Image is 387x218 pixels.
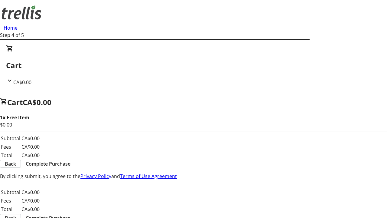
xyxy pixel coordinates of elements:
[1,188,21,196] td: Subtotal
[21,205,40,213] td: CA$0.00
[1,151,21,159] td: Total
[6,60,381,71] h2: Cart
[6,45,381,86] div: CartCA$0.00
[21,197,40,205] td: CA$0.00
[1,197,21,205] td: Fees
[26,160,70,167] span: Complete Purchase
[21,188,40,196] td: CA$0.00
[21,151,40,159] td: CA$0.00
[21,134,40,142] td: CA$0.00
[21,143,40,151] td: CA$0.00
[13,79,31,86] span: CA$0.00
[120,173,177,180] a: Terms of Use Agreement
[5,160,16,167] span: Back
[21,160,75,167] button: Complete Purchase
[1,143,21,151] td: Fees
[1,205,21,213] td: Total
[1,134,21,142] td: Subtotal
[23,97,51,107] span: CA$0.00
[80,173,111,180] a: Privacy Policy
[7,97,23,107] span: Cart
